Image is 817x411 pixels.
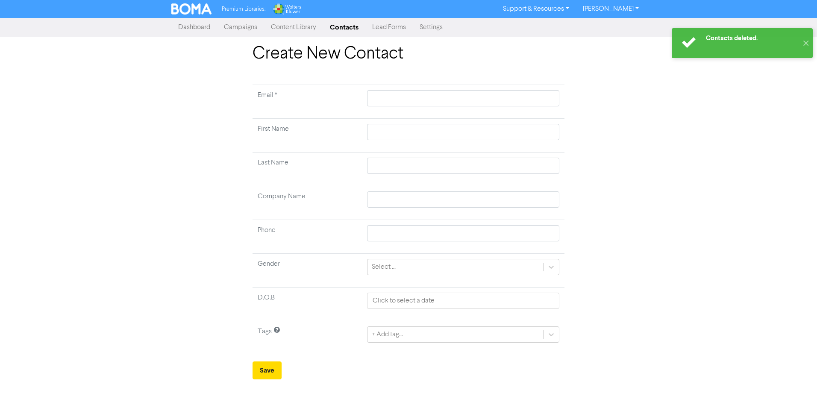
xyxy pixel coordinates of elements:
div: Select ... [372,262,396,272]
td: Required [253,85,362,119]
td: Gender [253,254,362,288]
a: Contacts [323,19,365,36]
td: Phone [253,220,362,254]
div: + Add tag... [372,329,403,340]
td: Tags [253,321,362,355]
span: Premium Libraries: [222,6,265,12]
input: Click to select a date [367,293,559,309]
div: Contacts deleted. [706,34,798,43]
a: Dashboard [171,19,217,36]
a: Lead Forms [365,19,413,36]
iframe: Chat Widget [774,370,817,411]
td: D.O.B [253,288,362,321]
td: Company Name [253,186,362,220]
a: Settings [413,19,450,36]
img: BOMA Logo [171,3,212,15]
button: Save [253,361,282,379]
td: First Name [253,119,362,153]
a: [PERSON_NAME] [576,2,646,16]
td: Last Name [253,153,362,186]
a: Content Library [264,19,323,36]
h1: Create New Contact [253,44,564,64]
a: Campaigns [217,19,264,36]
a: Support & Resources [496,2,576,16]
img: Wolters Kluwer [272,3,301,15]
